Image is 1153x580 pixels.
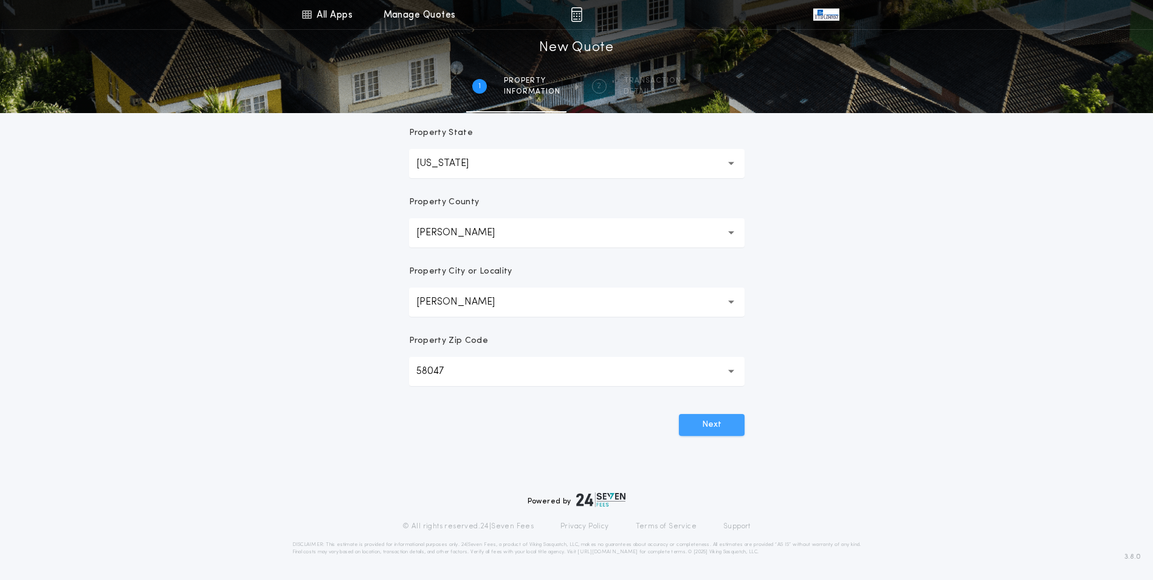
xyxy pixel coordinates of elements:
[478,81,481,91] h2: 1
[292,541,861,556] p: DISCLAIMER: This estimate is provided for informational purposes only. 24|Seven Fees, a product o...
[402,522,534,531] p: © All rights reserved. 24|Seven Fees
[624,87,681,97] span: details
[409,266,512,278] p: Property City or Locality
[539,38,613,58] h1: New Quote
[1124,551,1141,562] span: 3.8.0
[409,127,473,139] p: Property State
[409,149,745,178] button: [US_STATE]
[528,492,626,507] div: Powered by
[723,522,751,531] a: Support
[504,87,560,97] span: information
[409,335,488,347] p: Property Zip Code
[679,414,745,436] button: Next
[577,550,638,554] a: [URL][DOMAIN_NAME]
[504,76,560,86] span: Property
[560,522,609,531] a: Privacy Policy
[409,196,480,209] p: Property County
[576,492,626,507] img: logo
[597,81,601,91] h2: 2
[813,9,839,21] img: vs-icon
[416,364,463,379] p: 58047
[624,76,681,86] span: Transaction
[409,357,745,386] button: 58047
[571,7,582,22] img: img
[416,156,488,171] p: [US_STATE]
[409,218,745,247] button: [PERSON_NAME]
[416,295,514,309] p: [PERSON_NAME]
[636,522,697,531] a: Terms of Service
[409,288,745,317] button: [PERSON_NAME]
[416,226,514,240] p: [PERSON_NAME]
